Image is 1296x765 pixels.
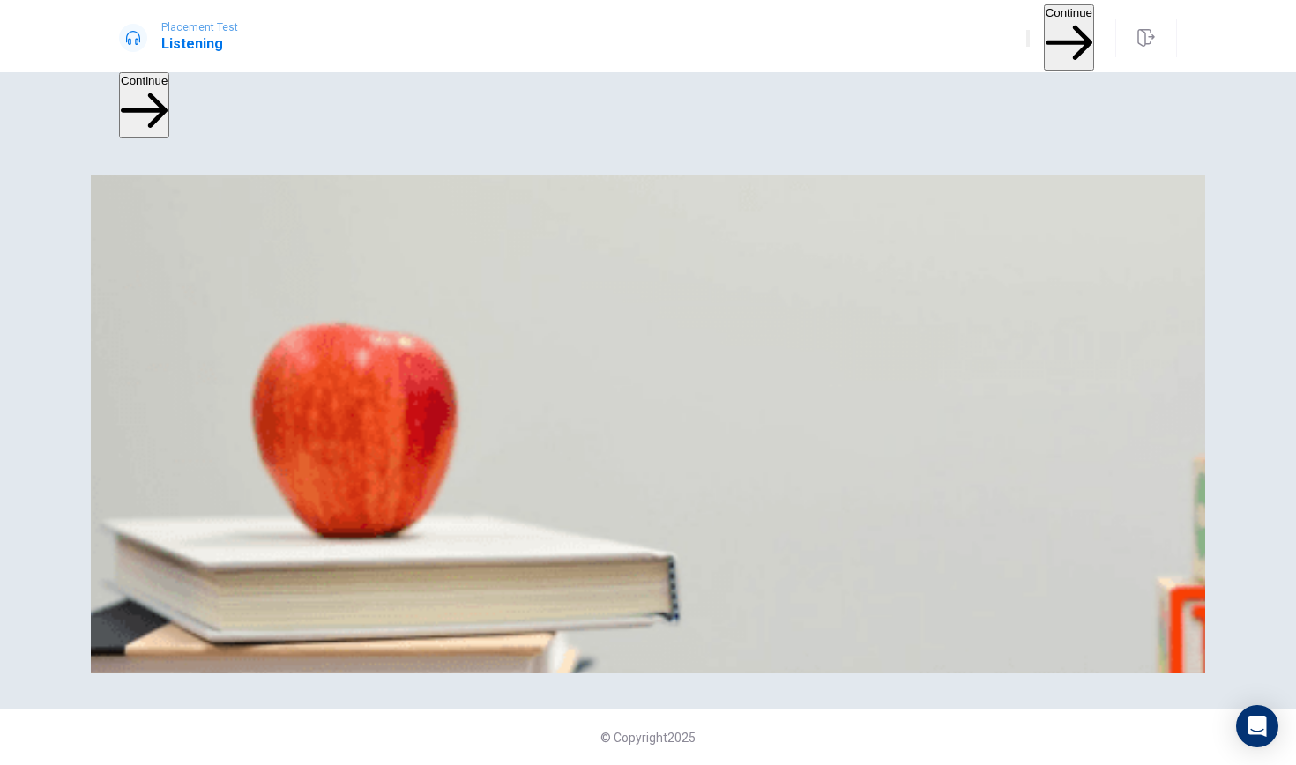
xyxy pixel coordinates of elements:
button: Continue [119,72,169,138]
h1: Listening [161,33,238,55]
div: Open Intercom Messenger [1236,705,1278,747]
img: B2 Recording 7: Taking an Online Course [91,175,1205,673]
span: Placement Test [161,21,238,33]
button: Continue [1044,4,1094,71]
span: © Copyright 2025 [600,731,696,745]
